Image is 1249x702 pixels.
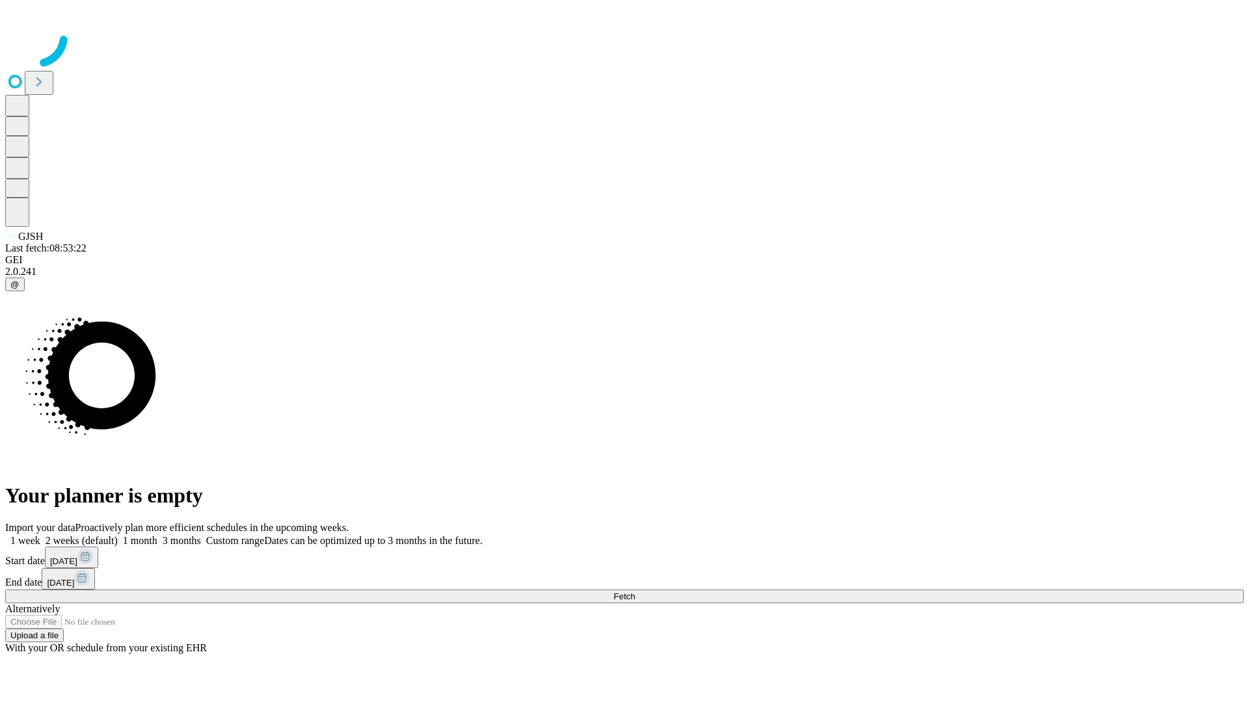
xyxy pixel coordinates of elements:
[45,547,98,568] button: [DATE]
[5,278,25,291] button: @
[123,535,157,546] span: 1 month
[5,629,64,642] button: Upload a file
[50,556,77,566] span: [DATE]
[47,578,74,588] span: [DATE]
[613,591,635,601] span: Fetch
[5,254,1244,266] div: GEI
[5,266,1244,278] div: 2.0.241
[5,568,1244,590] div: End date
[5,590,1244,603] button: Fetch
[5,603,60,614] span: Alternatively
[5,642,207,653] span: With your OR schedule from your existing EHR
[75,522,349,533] span: Proactively plan more efficient schedules in the upcoming weeks.
[5,547,1244,568] div: Start date
[46,535,118,546] span: 2 weeks (default)
[206,535,264,546] span: Custom range
[5,522,75,533] span: Import your data
[264,535,482,546] span: Dates can be optimized up to 3 months in the future.
[42,568,95,590] button: [DATE]
[5,242,87,253] span: Last fetch: 08:53:22
[163,535,201,546] span: 3 months
[5,484,1244,508] h1: Your planner is empty
[18,231,43,242] span: GJSH
[10,279,20,289] span: @
[10,535,40,546] span: 1 week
